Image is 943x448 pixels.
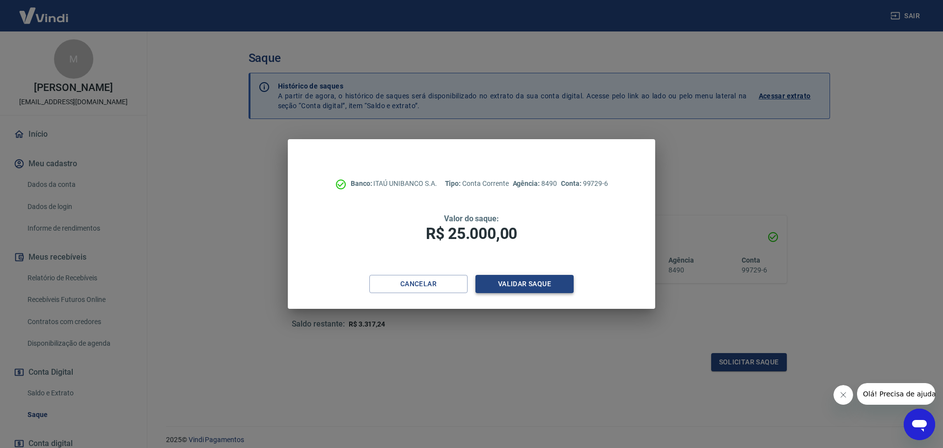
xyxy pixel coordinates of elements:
[561,179,583,187] span: Conta:
[904,409,935,440] iframe: Botão para abrir a janela de mensagens
[513,179,557,189] p: 8490
[833,385,853,405] iframe: Fechar mensagem
[445,179,509,189] p: Conta Corrente
[857,383,935,405] iframe: Mensagem da empresa
[444,214,499,223] span: Valor do saque:
[6,7,83,15] span: Olá! Precisa de ajuda?
[561,179,608,189] p: 99729-6
[351,179,374,187] span: Banco:
[426,224,517,243] span: R$ 25.000,00
[513,179,542,187] span: Agência:
[445,179,463,187] span: Tipo:
[475,275,574,293] button: Validar saque
[369,275,468,293] button: Cancelar
[351,179,437,189] p: ITAÚ UNIBANCO S.A.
